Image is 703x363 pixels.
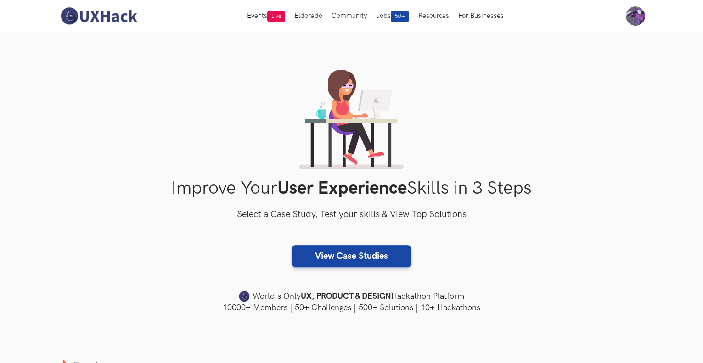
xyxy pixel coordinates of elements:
[58,302,646,313] h4: 10000+ Members | 50+ Challenges | 500+ Solutions | 10+ Hackathons
[299,70,404,169] img: lady working on laptop
[267,11,285,22] span: Live
[391,11,409,22] span: 50+
[58,207,646,222] h3: Select a Case Study, Test your skills & View Top Solutions
[58,290,646,303] h4: World's Only Hackathon Platform
[58,178,646,199] h1: Improve Your Skills in 3 Steps
[301,290,391,303] strong: UX, PRODUCT & DESIGN
[277,178,407,199] strong: User Experience
[292,245,411,267] a: View Case Studies
[58,6,140,26] img: UXHack-logo.png
[626,6,645,26] img: Your profile pic
[239,290,250,302] img: uxhack-favicon-image.png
